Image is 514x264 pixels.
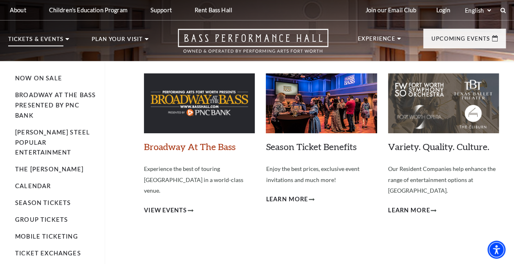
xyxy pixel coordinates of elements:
[144,205,187,216] span: View Events
[8,36,63,46] p: Tickets & Events
[15,216,68,223] a: Group Tickets
[15,199,71,206] a: Season Tickets
[388,205,437,216] a: Learn More Variety. Quality. Culture.
[195,7,232,14] p: Rent Bass Hall
[388,73,499,133] img: Variety. Quality. Culture.
[487,241,505,259] div: Accessibility Menu
[144,141,236,152] a: Broadway At The Bass
[150,7,172,14] p: Support
[431,36,490,46] p: Upcoming Events
[15,233,78,240] a: Mobile Ticketing
[144,205,193,216] a: View Events
[388,205,430,216] span: Learn More
[266,164,377,185] p: Enjoy the best prices, exclusive event invitations and much more!
[144,73,255,133] img: Broadway At The Bass
[463,7,492,14] select: Select:
[15,91,96,119] a: Broadway At The Bass presented by PNC Bank
[388,164,499,196] p: Our Resident Companies help enhance the range of entertainment options at [GEOGRAPHIC_DATA].
[15,250,81,257] a: Ticket Exchanges
[266,194,314,205] a: Learn More Season Ticket Benefits
[15,166,83,173] a: The [PERSON_NAME]
[358,36,395,46] p: Experience
[266,141,356,152] a: Season Ticket Benefits
[15,75,62,82] a: Now On Sale
[266,194,308,205] span: Learn More
[388,141,489,152] a: Variety. Quality. Culture.
[92,36,143,46] p: Plan Your Visit
[15,182,51,189] a: Calendar
[266,73,377,133] img: Season Ticket Benefits
[15,129,90,156] a: [PERSON_NAME] Steel Popular Entertainment
[10,7,26,14] p: About
[144,164,255,196] p: Experience the best of touring [GEOGRAPHIC_DATA] in a world-class venue.
[148,29,358,61] a: Open this option
[49,7,128,14] p: Children's Education Program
